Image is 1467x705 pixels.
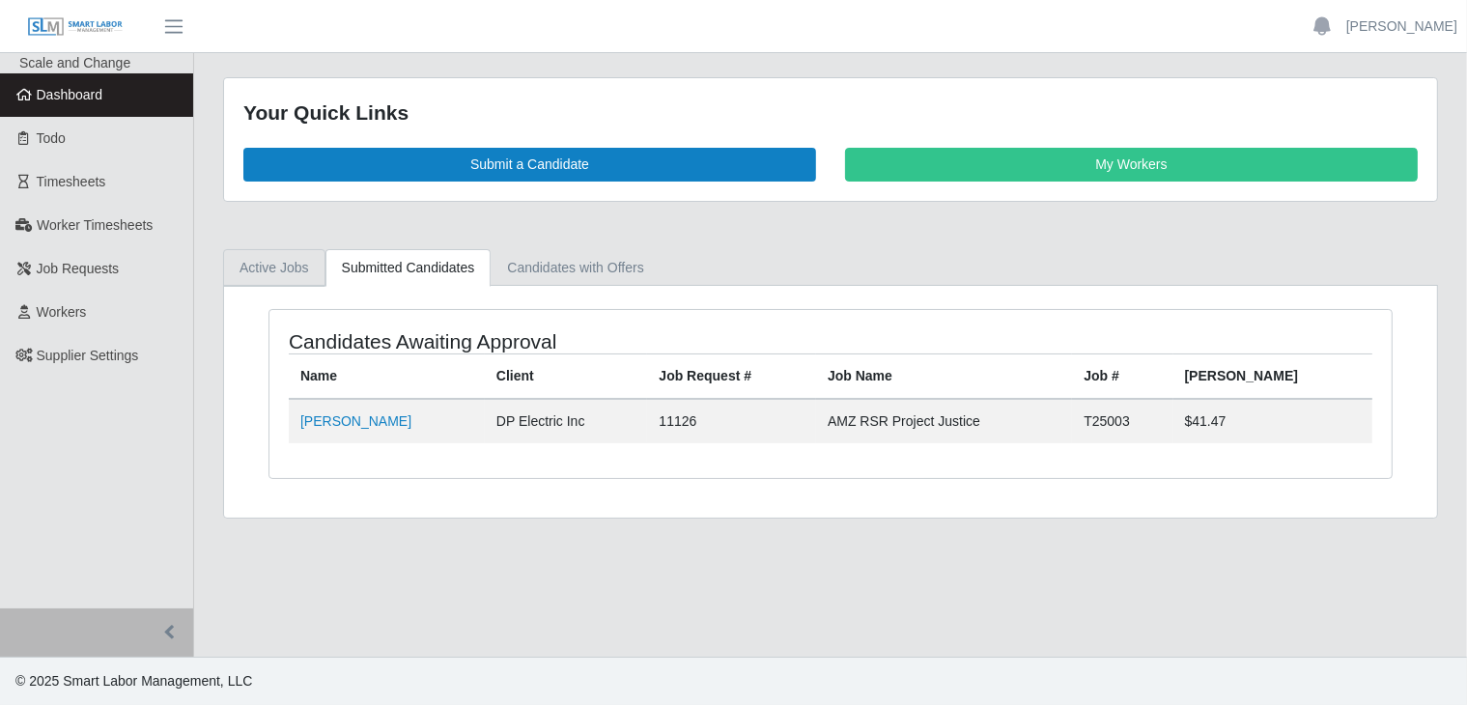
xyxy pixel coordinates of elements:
[37,304,87,320] span: Workers
[27,16,124,38] img: SLM Logo
[37,217,153,233] span: Worker Timesheets
[19,55,130,70] span: Scale and Change
[1072,399,1172,443] td: T25003
[845,148,1418,182] a: My Workers
[37,87,103,102] span: Dashboard
[243,148,816,182] a: Submit a Candidate
[289,353,485,399] th: Name
[816,353,1072,399] th: Job Name
[1173,399,1372,443] td: $41.47
[243,98,1418,128] div: Your Quick Links
[485,399,648,443] td: DP Electric Inc
[37,174,106,189] span: Timesheets
[485,353,648,399] th: Client
[1346,16,1457,37] a: [PERSON_NAME]
[1072,353,1172,399] th: Job #
[647,353,816,399] th: Job Request #
[491,249,660,287] a: Candidates with Offers
[289,329,723,353] h4: Candidates Awaiting Approval
[37,348,139,363] span: Supplier Settings
[647,399,816,443] td: 11126
[816,399,1072,443] td: AMZ RSR Project Justice
[37,130,66,146] span: Todo
[37,261,120,276] span: Job Requests
[15,673,252,689] span: © 2025 Smart Labor Management, LLC
[223,249,325,287] a: Active Jobs
[300,413,411,429] a: [PERSON_NAME]
[325,249,492,287] a: Submitted Candidates
[1173,353,1372,399] th: [PERSON_NAME]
